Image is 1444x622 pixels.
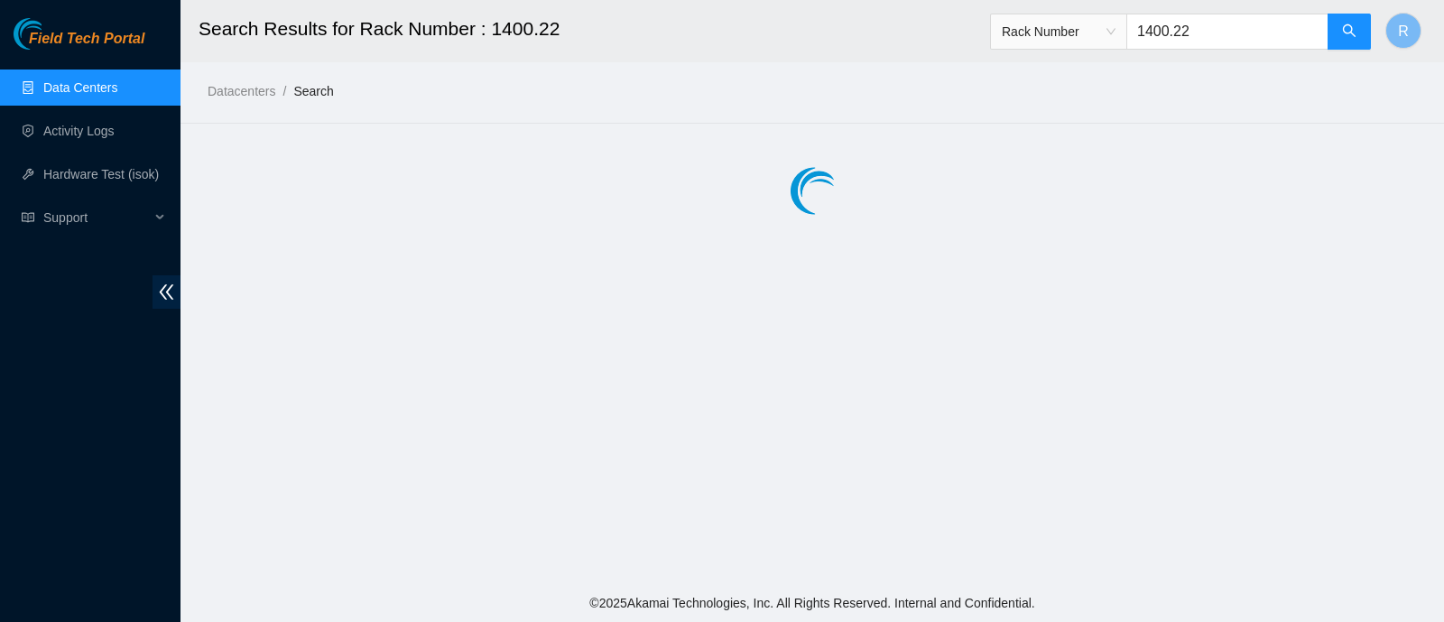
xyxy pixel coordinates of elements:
[1126,14,1328,50] input: Enter text here...
[43,200,150,236] span: Support
[1398,20,1409,42] span: R
[14,18,91,50] img: Akamai Technologies
[14,32,144,56] a: Akamai TechnologiesField Tech Portal
[43,124,115,138] a: Activity Logs
[1328,14,1371,50] button: search
[153,275,180,309] span: double-left
[1385,13,1421,49] button: R
[1002,18,1115,45] span: Rack Number
[29,31,144,48] span: Field Tech Portal
[180,584,1444,622] footer: © 2025 Akamai Technologies, Inc. All Rights Reserved. Internal and Confidential.
[43,167,159,181] a: Hardware Test (isok)
[293,84,333,98] a: Search
[282,84,286,98] span: /
[208,84,275,98] a: Datacenters
[43,80,117,95] a: Data Centers
[22,211,34,224] span: read
[1342,23,1356,41] span: search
